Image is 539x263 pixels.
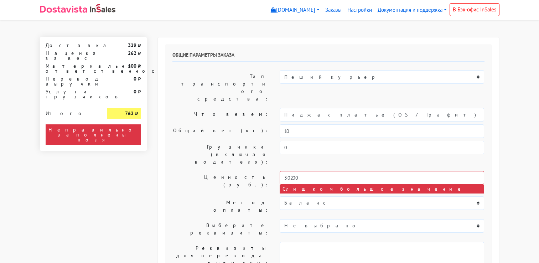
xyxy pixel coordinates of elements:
label: Общий вес (кг): [167,124,275,138]
strong: 0 [134,88,136,95]
strong: 262 [128,50,136,56]
a: Документация и поддержка [375,3,450,17]
a: Заказы [322,3,344,17]
h6: Общие параметры заказа [172,52,484,62]
div: Доставка [40,43,102,48]
strong: 329 [128,42,136,48]
label: Грузчики (включая водителя): [167,141,275,168]
a: [DOMAIN_NAME] [268,3,322,17]
div: Итого [46,108,97,116]
div: Неправильно заполнены поля [46,124,141,145]
label: Ценность (руб.): [167,171,275,194]
strong: 100 [128,63,136,69]
label: Тип транспортного средства: [167,70,275,105]
label: Метод оплаты: [167,196,275,216]
div: Услуги грузчиков [40,89,102,99]
div: Наценка за вес [40,51,102,61]
div: Перевод выручки [40,76,102,86]
div: Материальная ответственность [40,63,102,73]
img: Dostavista - срочная курьерская служба доставки [40,6,87,13]
a: В Бэк-офис InSales [450,3,499,16]
a: Настройки [344,3,375,17]
label: Выберите реквизиты: [167,219,275,239]
img: InSales [90,4,116,12]
strong: 762 [125,110,134,117]
div: Слишком большое значение [280,185,484,194]
label: Что везем: [167,108,275,122]
strong: 0 [134,76,136,82]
